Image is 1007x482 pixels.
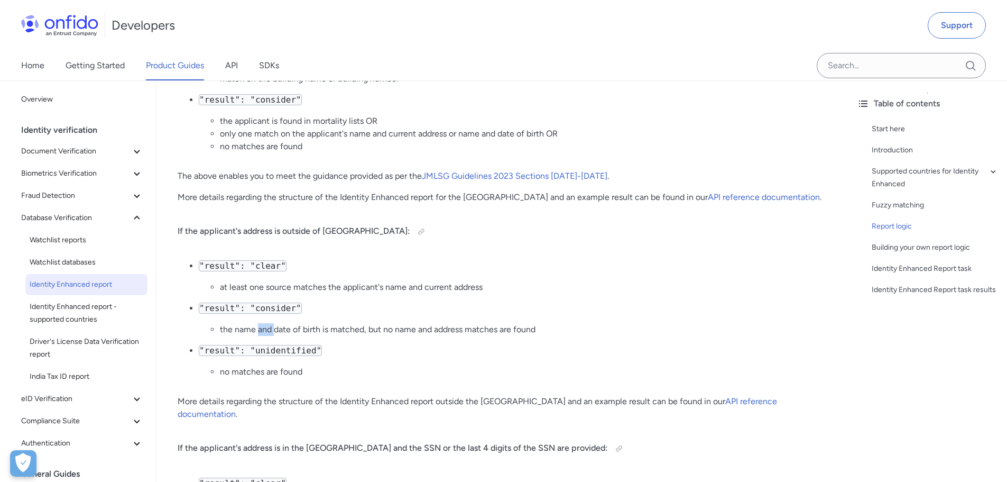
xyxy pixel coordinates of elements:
a: Watchlist reports [25,230,147,251]
a: Watchlist databases [25,252,147,273]
button: Database Verification [17,207,147,229]
span: India Tax ID report [30,370,143,383]
a: Supported countries for Identity Enhanced [872,165,999,190]
input: Onfido search input field [817,53,986,78]
h1: Developers [112,17,175,34]
p: More details regarding the structure of the Identity Enhanced report outside the [GEOGRAPHIC_DATA... [178,395,827,421]
span: Identity Enhanced report - supported countries [30,301,143,326]
button: eID Verification [17,388,147,410]
a: Introduction [872,144,999,157]
img: Onfido Logo [21,15,98,36]
button: Biometrics Verification [17,163,147,184]
button: Document Verification [17,141,147,162]
span: Watchlist reports [30,234,143,247]
a: Getting Started [66,51,125,80]
div: Table of contents [857,97,999,110]
span: Compliance Suite [21,415,131,428]
a: Identity Enhanced report [25,274,147,295]
code: "result": "consider" [199,94,302,105]
a: Start here [872,123,999,135]
h4: If the applicant's address is outside of [GEOGRAPHIC_DATA]: [178,223,827,240]
a: SDKs [259,51,279,80]
a: Report logic [872,220,999,233]
span: Fraud Detection [21,189,131,202]
p: The above enables you to meet the guidance provided as per the . [178,170,827,183]
a: Fuzzy matching [872,199,999,212]
li: no matches are found [220,366,827,378]
div: Cookie Preferences [10,450,36,477]
span: Watchlist databases [30,256,143,269]
li: the applicant is found in mortality lists OR [220,115,827,128]
span: Driver's License Data Verification report [30,335,143,361]
a: Building your own report logic [872,241,999,254]
a: Support [928,12,986,39]
a: JMLSG Guidelines 2023 Sections [DATE]-[DATE] [422,171,607,181]
div: Identity verification [21,120,152,141]
button: Authentication [17,433,147,454]
li: only one match on the applicant's name and current address or name and date of birth OR [220,128,827,140]
span: eID Verification [21,393,131,405]
button: Compliance Suite [17,411,147,432]
span: Document Verification [21,145,131,158]
span: Overview [21,93,143,106]
a: Identity Enhanced report - supported countries [25,296,147,330]
li: the name and date of birth is matched, but no name and address matches are found [220,323,827,336]
a: Identity Enhanced Report task [872,262,999,275]
a: Overview [17,89,147,110]
span: Biometrics Verification [21,167,131,180]
a: Driver's License Data Verification report [25,331,147,365]
span: Database Verification [21,212,131,224]
h4: If the applicant's address is in the [GEOGRAPHIC_DATA] and the SSN or the last 4 digits of the SS... [178,440,827,457]
a: Home [21,51,44,80]
a: India Tax ID report [25,366,147,387]
li: no matches are found [220,140,827,153]
code: "result": "clear" [199,260,287,271]
code: "result": "consider" [199,303,302,314]
p: More details regarding the structure of the Identity Enhanced report for the [GEOGRAPHIC_DATA] an... [178,191,827,204]
li: at least one source matches the applicant's name and current address [220,281,827,294]
a: Identity Enhanced Report task results [872,284,999,296]
span: Authentication [21,437,131,450]
a: API reference documentation [708,192,820,202]
span: Identity Enhanced report [30,278,143,291]
code: "result": "unidentified" [199,345,322,356]
button: Fraud Detection [17,185,147,206]
a: API [225,51,238,80]
button: Open Preferences [10,450,36,477]
a: Product Guides [146,51,204,80]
